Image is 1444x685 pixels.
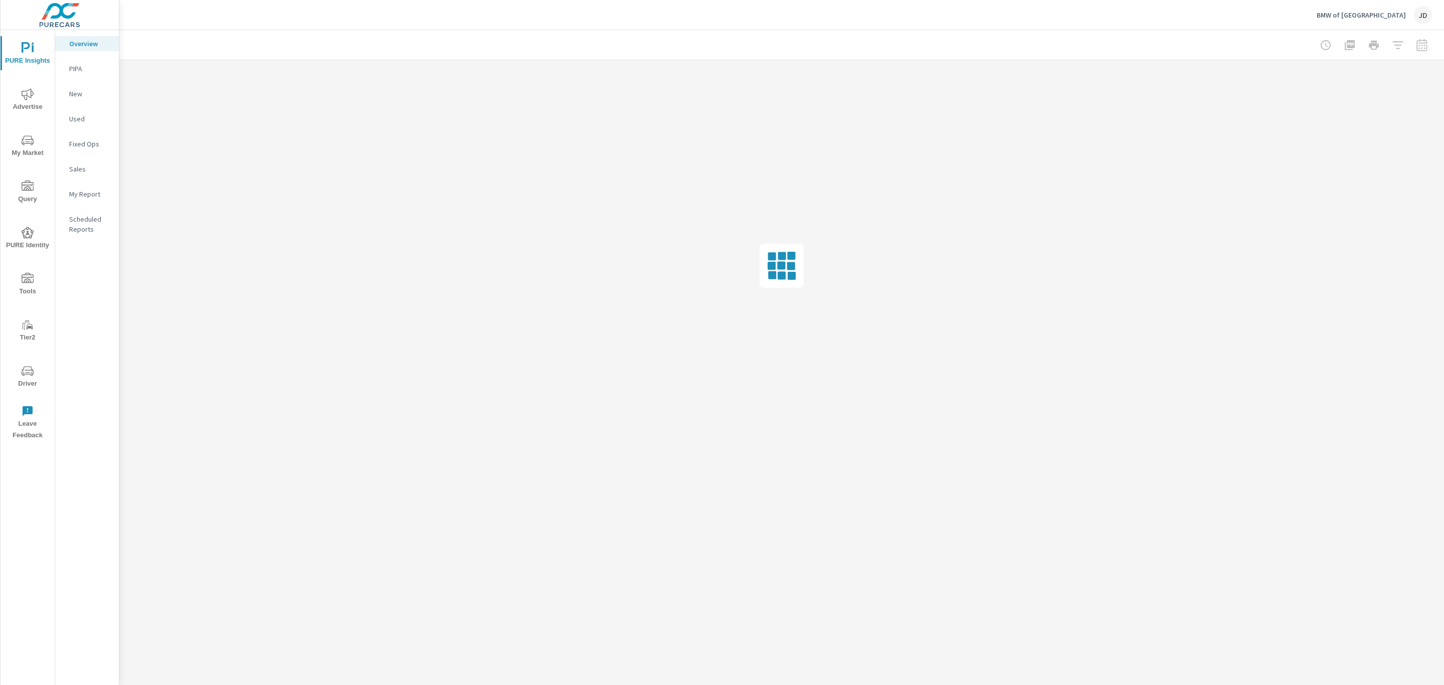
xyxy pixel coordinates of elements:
[1317,11,1406,20] p: BMW of [GEOGRAPHIC_DATA]
[4,273,52,297] span: Tools
[4,365,52,390] span: Driver
[4,42,52,67] span: PURE Insights
[55,161,119,177] div: Sales
[4,405,52,441] span: Leave Feedback
[4,319,52,344] span: Tier2
[4,227,52,251] span: PURE Identity
[55,212,119,237] div: Scheduled Reports
[69,114,111,124] p: Used
[69,164,111,174] p: Sales
[69,189,111,199] p: My Report
[55,136,119,151] div: Fixed Ops
[4,134,52,159] span: My Market
[69,64,111,74] p: PIPA
[69,139,111,149] p: Fixed Ops
[55,86,119,101] div: New
[55,36,119,51] div: Overview
[1,30,55,445] div: nav menu
[4,88,52,113] span: Advertise
[55,111,119,126] div: Used
[69,214,111,234] p: Scheduled Reports
[55,187,119,202] div: My Report
[69,89,111,99] p: New
[1414,6,1432,24] div: JD
[4,181,52,205] span: Query
[55,61,119,76] div: PIPA
[69,39,111,49] p: Overview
